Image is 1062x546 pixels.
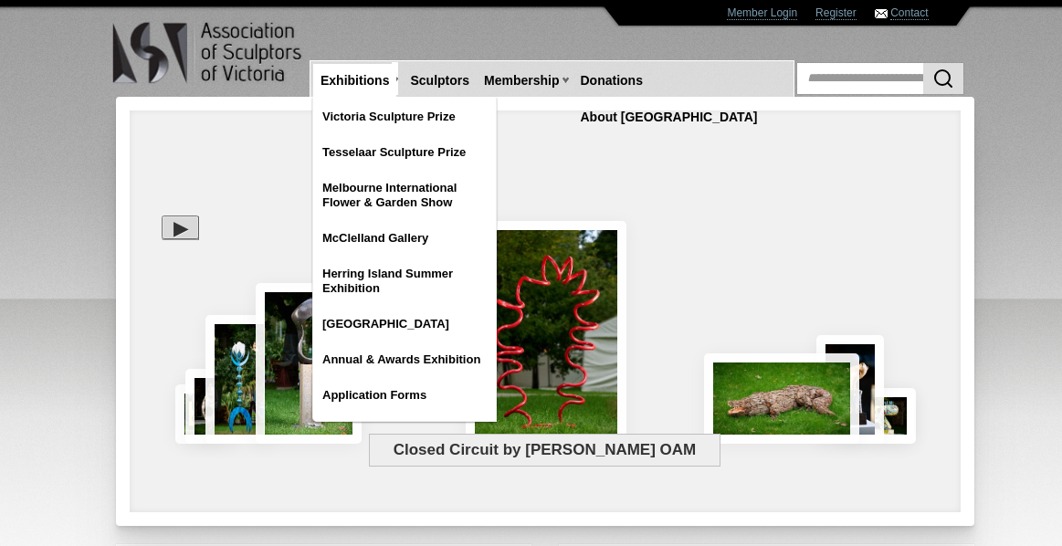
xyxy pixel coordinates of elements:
img: Contact ASV [875,9,888,18]
a: Tesselaar Sculpture Prize [313,136,496,169]
a: Herring Island Summer Exhibition [313,257,496,305]
a: McClelland Gallery [313,222,496,255]
a: Victoria Sculpture Prize [313,100,496,133]
a: Melbourne International Flower & Garden Show [313,172,496,219]
a: Annual & Awards Exhibition [313,343,496,376]
a: Donations [573,64,650,98]
a: Member Login [727,6,797,20]
a: Exhibitions [313,64,396,98]
img: logo.png [111,18,306,88]
img: Search [932,68,954,89]
span: Closed Circuit by [PERSON_NAME] OAM [369,434,720,467]
a: Contact [890,6,928,20]
a: Membership [477,64,566,98]
a: Sculptors [403,64,477,98]
a: [GEOGRAPHIC_DATA] [313,308,496,341]
a: About [GEOGRAPHIC_DATA] [573,100,765,134]
a: Register [815,6,857,20]
a: Application Forms [313,379,496,412]
img: Beginning [256,283,361,444]
img: Closed Circuit [466,221,626,445]
img: Brown Goshawk “On the Lookout” [816,335,884,444]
